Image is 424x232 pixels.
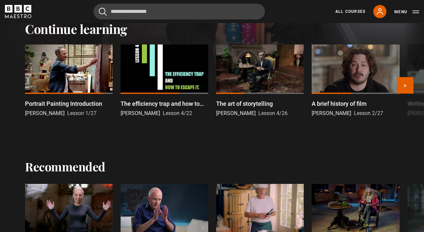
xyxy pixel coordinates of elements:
a: Portrait Painting Introduction [PERSON_NAME] Lesson 1/27 [25,44,113,117]
p: Portrait Painting Introduction [25,99,102,108]
h2: Continue learning [25,21,399,37]
span: [PERSON_NAME] [121,110,160,116]
span: [PERSON_NAME] [25,110,65,116]
button: Toggle navigation [394,9,419,15]
span: [PERSON_NAME] [216,110,256,116]
button: Submit the search query [99,8,107,16]
span: Lesson 1/27 [67,110,97,116]
span: Lesson 4/26 [258,110,288,116]
h2: Recommended [25,159,105,173]
input: Search [94,4,265,19]
span: Lesson 2/27 [354,110,383,116]
a: The efficiency trap and how to escape it [PERSON_NAME] Lesson 4/22 [121,44,208,117]
a: The art of storytelling [PERSON_NAME] Lesson 4/26 [216,44,304,117]
a: All Courses [335,9,365,14]
svg: BBC Maestro [5,5,31,18]
span: [PERSON_NAME] [312,110,351,116]
p: The art of storytelling [216,99,273,108]
p: A brief history of film [312,99,367,108]
a: A brief history of film [PERSON_NAME] Lesson 2/27 [312,44,399,117]
p: The efficiency trap and how to escape it [121,99,208,108]
span: Lesson 4/22 [163,110,192,116]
